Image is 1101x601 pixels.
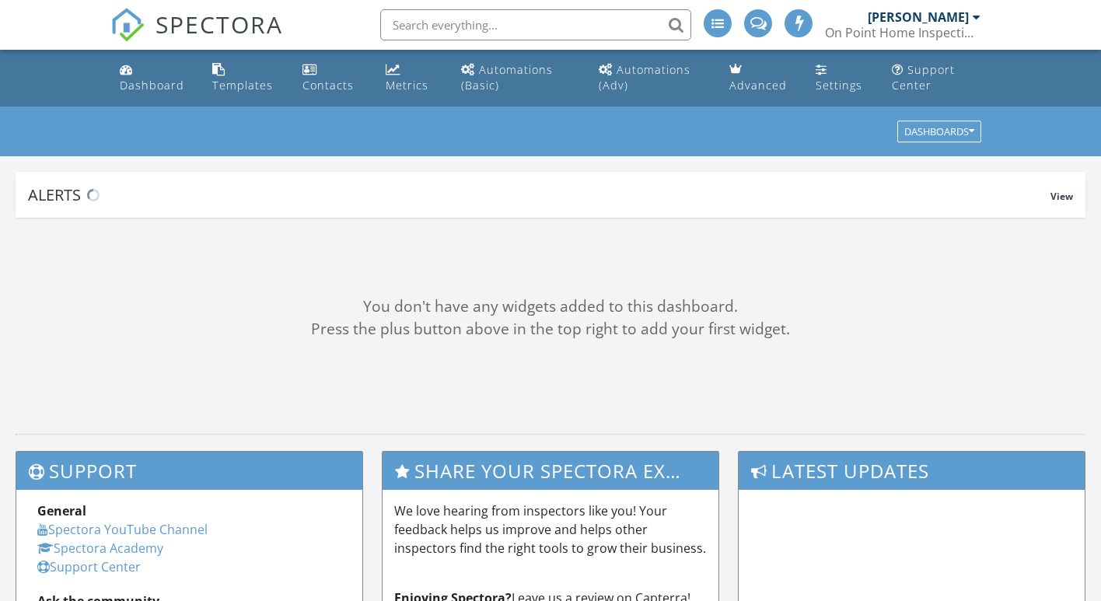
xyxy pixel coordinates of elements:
div: You don't have any widgets added to this dashboard. [16,295,1085,318]
div: Dashboards [904,127,974,138]
a: Support Center [886,56,987,100]
h3: Share Your Spectora Experience [383,452,719,490]
div: Metrics [386,78,428,93]
h3: Support [16,452,362,490]
a: Templates [206,56,283,100]
p: We love hearing from inspectors like you! Your feedback helps us improve and helps other inspecto... [394,501,708,557]
div: Templates [212,78,273,93]
button: Dashboards [897,121,981,143]
div: Contacts [302,78,354,93]
h3: Latest Updates [739,452,1085,490]
a: Automations (Advanced) [592,56,711,100]
span: SPECTORA [156,8,283,40]
img: The Best Home Inspection Software - Spectora [110,8,145,42]
div: Press the plus button above in the top right to add your first widget. [16,318,1085,341]
span: View [1050,190,1073,203]
div: Automations (Basic) [461,62,553,93]
strong: General [37,502,86,519]
div: Settings [816,78,862,93]
div: Dashboard [120,78,184,93]
div: Support Center [892,62,955,93]
a: SPECTORA [110,21,283,54]
div: [PERSON_NAME] [868,9,969,25]
a: Settings [809,56,873,100]
div: Advanced [729,78,787,93]
a: Automations (Basic) [455,56,580,100]
a: Spectora Academy [37,540,163,557]
a: Advanced [723,56,797,100]
input: Search everything... [380,9,691,40]
a: Spectora YouTube Channel [37,521,208,538]
div: On Point Home Inspection Services [825,25,980,40]
a: Dashboard [114,56,194,100]
div: Alerts [28,184,1050,205]
a: Metrics [379,56,442,100]
a: Contacts [296,56,367,100]
a: Support Center [37,558,141,575]
div: Automations (Adv) [599,62,690,93]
